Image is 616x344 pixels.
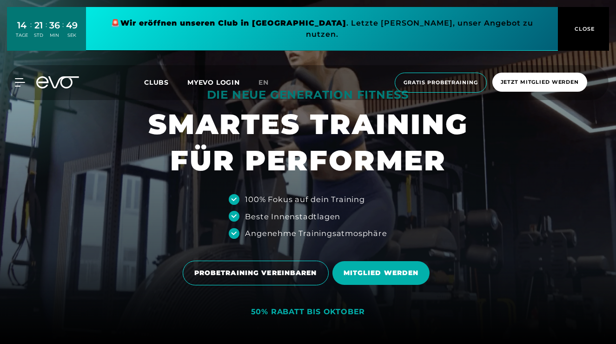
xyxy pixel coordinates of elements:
[404,79,478,87] span: Gratis Probetraining
[66,32,78,39] div: SEK
[16,32,28,39] div: TAGE
[46,20,47,44] div: :
[490,73,590,93] a: Jetzt Mitglied werden
[572,25,595,33] span: CLOSE
[34,19,43,32] div: 21
[501,78,579,86] span: Jetzt Mitglied werden
[258,77,280,88] a: en
[49,32,60,39] div: MIN
[144,78,169,87] span: Clubs
[66,19,78,32] div: 49
[16,19,28,32] div: 14
[251,307,365,317] div: 50% RABATT BIS OKTOBER
[392,73,490,93] a: Gratis Probetraining
[187,78,240,87] a: MYEVO LOGIN
[245,211,340,222] div: Beste Innenstadtlagen
[49,19,60,32] div: 36
[30,20,32,44] div: :
[558,7,609,51] button: CLOSE
[183,254,332,292] a: PROBETRAINING VEREINBAREN
[245,228,387,239] div: Angenehme Trainingsatmosphäre
[194,268,317,278] span: PROBETRAINING VEREINBAREN
[34,32,43,39] div: STD
[258,78,269,87] span: en
[144,78,187,87] a: Clubs
[344,268,419,278] span: MITGLIED WERDEN
[245,194,364,205] div: 100% Fokus auf dein Training
[148,106,468,179] h1: SMARTES TRAINING FÜR PERFORMER
[62,20,64,44] div: :
[332,254,434,292] a: MITGLIED WERDEN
